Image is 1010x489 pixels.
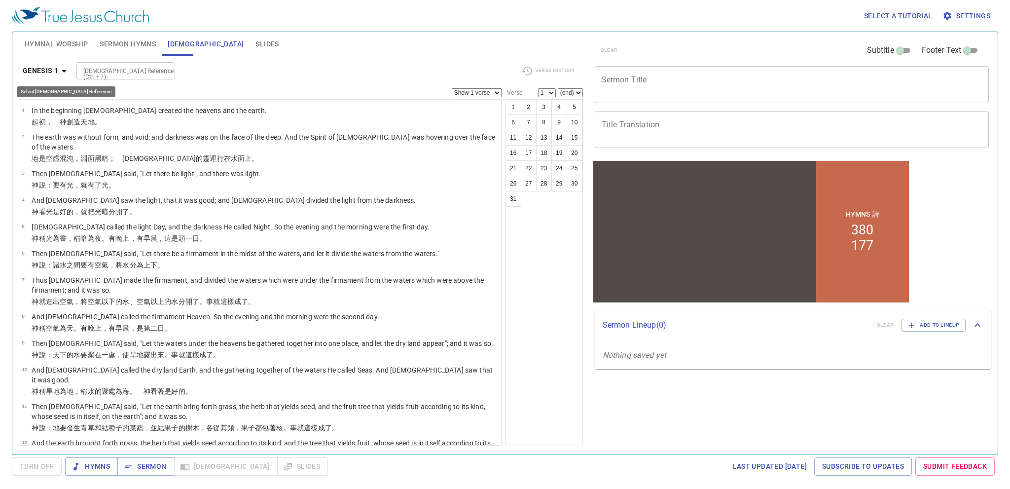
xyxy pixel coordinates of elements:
span: Sermon [125,460,166,473]
p: In the beginning [DEMOGRAPHIC_DATA] created the heavens and the earth. [32,106,267,115]
wh6529: 的樹木 [179,424,339,432]
wh6212: ，並結 [144,424,339,432]
p: Thus [DEMOGRAPHIC_DATA] made the firmament, and divided the waters which were under the firmament... [32,275,498,295]
p: And [DEMOGRAPHIC_DATA] called the firmament Heaven. So the evening and the morning were the secon... [32,312,379,322]
wh4325: 、空氣 [130,298,255,305]
wh8432: 要有空氣 [80,261,164,269]
wh8145: 日 [157,324,171,332]
wh4325: 面 [238,154,258,162]
input: Type Bible Reference [79,65,156,76]
wh430: 創造 [67,118,102,126]
wh7121: 空氣 [46,324,172,332]
span: Select a tutorial [864,10,933,22]
wh4325: 分開了 [179,298,255,305]
wh216: 為晝 [53,234,206,242]
span: 12 [22,440,27,445]
span: 10 [22,367,27,372]
wh776: ，稱 [73,387,192,395]
wh7121: 光 [46,234,207,242]
wh559: ：要有 [46,181,116,189]
wh5921: 的水 [164,298,255,305]
wh2822: ； [DEMOGRAPHIC_DATA] [108,154,258,162]
button: 8 [536,114,552,130]
button: 10 [567,114,582,130]
wh430: 就造出 [39,298,255,305]
wh4325: 分 [130,261,165,269]
wh216: ，就有了光 [73,181,115,189]
wh216: 是好的 [53,208,137,216]
button: 16 [505,145,521,161]
p: And [DEMOGRAPHIC_DATA] called the dry land Earth, and the gathering together of the waters He cal... [32,365,498,385]
wh7121: 暗 [80,234,206,242]
wh7549: 以上 [150,298,255,305]
wh4723: 處為海 [108,387,192,395]
wh1254: 天 [80,118,101,126]
p: And [DEMOGRAPHIC_DATA] saw the light, that it was good; and [DEMOGRAPHIC_DATA] divided the light ... [32,195,416,205]
button: Hymns [65,457,118,476]
wh8478: 的水 [115,298,255,305]
iframe: from-child [591,158,911,305]
wh8064: 地 [88,118,102,126]
button: Add to Lineup [902,319,966,332]
wh7549: 為天 [60,324,171,332]
p: 神 [32,323,379,333]
label: Previous (←, ↑) Next (→, ↓) [20,90,88,96]
p: 神 [32,386,498,396]
p: The earth was without form, and void; and darkness was on the face of the deep. And the Spirit of... [32,132,498,152]
wh4325: 要聚在 [80,351,220,359]
wh8415: 面 [88,154,259,162]
button: 5 [567,99,582,115]
wh559: ：天 [46,351,220,359]
wh559: ：地 [46,424,339,432]
wh6440: 上 [245,154,258,162]
wh914: 。 [130,208,137,216]
wh6213: 空氣 [60,298,255,305]
wh3117: ，稱 [67,234,206,242]
button: 22 [521,160,537,176]
wh2896: ，就把光 [73,208,136,216]
button: 20 [567,145,582,161]
button: 23 [536,160,552,176]
wh1877: 和結 [95,424,339,432]
wh6153: ，有早晨 [130,234,207,242]
wh914: 。事就這樣成了 [199,298,255,305]
wh2233: 。事就這樣成了。 [283,424,339,432]
span: 5 [22,224,24,229]
div: Sermon Lineup(0)clearAdd to Lineup [595,309,992,341]
label: Verse [505,90,522,96]
wh7200: 是好的 [164,387,192,395]
wh7121: 水 [88,387,192,395]
wh3004: 為地 [60,387,192,395]
wh7121: 旱地 [46,387,192,395]
button: 27 [521,176,537,191]
wh1242: ，這是頭一 [157,234,206,242]
wh3117: 。 [199,234,206,242]
wh413: 一 [102,351,220,359]
wh430: 看 [39,208,137,216]
span: 2 [22,134,24,139]
wh7549: ，將空氣 [73,298,255,305]
wh430: 稱 [39,324,172,332]
button: 24 [551,160,567,176]
span: Footer Text [922,44,962,56]
button: 25 [567,160,582,176]
wh3915: 。有晚上 [102,234,206,242]
wh2822: 分開了 [108,208,137,216]
button: 17 [521,145,537,161]
p: 神 [32,180,261,190]
button: 12 [521,130,537,146]
span: Subscribe to Updates [822,460,904,473]
span: Settings [944,10,990,22]
button: 14 [551,130,567,146]
a: Last updated [DATE] [728,457,811,476]
button: 7 [521,114,537,130]
wh259: 處 [108,351,220,359]
button: 15 [567,130,582,146]
wh3117: 。 [164,324,171,332]
wh7220: 光 [46,208,137,216]
button: 28 [536,176,552,191]
wh3220: 。 神 [130,387,192,395]
wh5921: 。 [252,154,258,162]
wh7549: 以下 [102,298,255,305]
